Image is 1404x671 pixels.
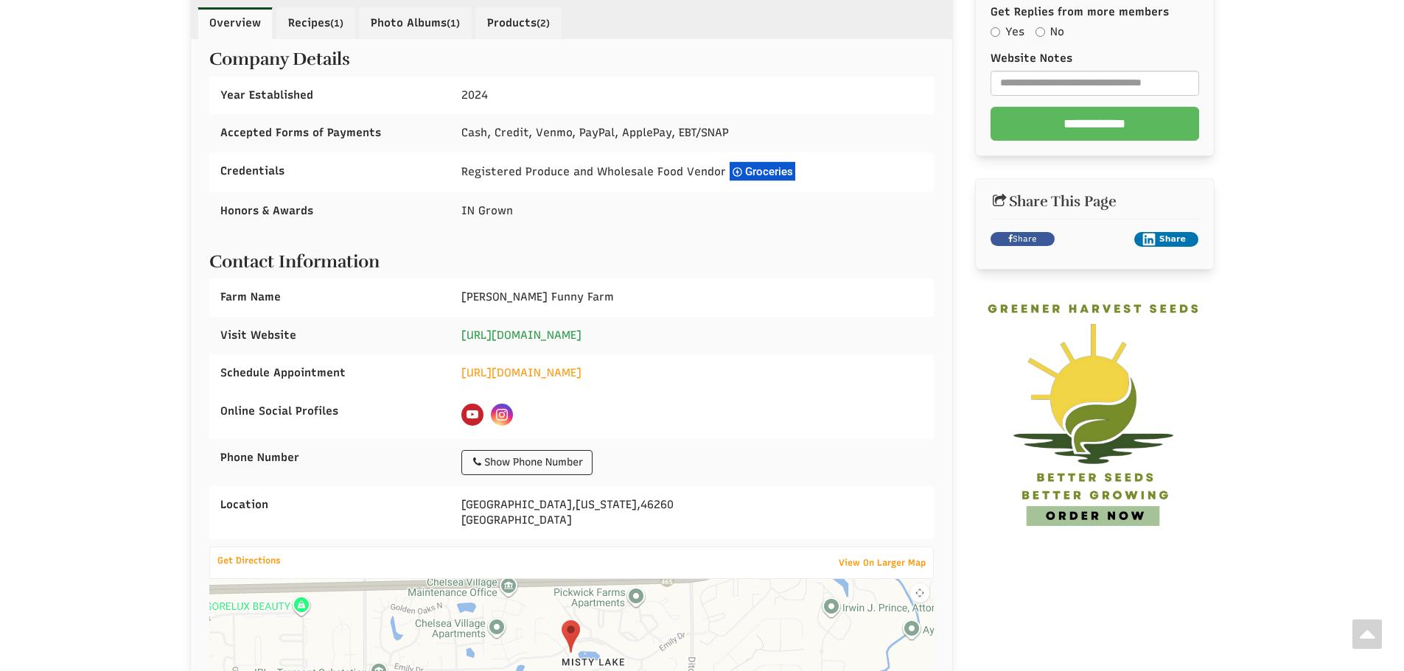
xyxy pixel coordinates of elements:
[209,354,451,392] div: Schedule Appointment
[209,393,451,430] div: Online Social Profiles
[991,232,1055,247] a: Share
[461,126,729,139] span: Cash, Credit, Venmo, PayPal, ApplePay, EBT/SNAP
[276,7,355,38] a: Recipes
[209,42,934,68] h2: Company Details
[831,552,933,573] a: View On Larger Map
[209,192,451,230] div: Honors & Awards
[461,165,726,178] span: Registered Produce and Wholesale Food Vendor
[461,366,581,379] a: [URL][DOMAIN_NAME]
[640,498,674,511] span: 46260
[991,27,1000,37] input: Yes
[461,204,513,217] span: IN Grown
[576,498,637,511] span: [US_STATE]
[447,18,460,29] small: (1)
[330,18,343,29] small: (1)
[975,292,1215,531] img: GREENER HARVEST SEEDS
[209,317,451,354] div: Visit Website
[461,498,572,511] span: [GEOGRAPHIC_DATA]
[475,7,562,38] a: Products
[359,7,472,38] a: Photo Albums
[991,194,1199,210] h2: Share This Page
[745,165,797,178] span: Groceries
[450,486,933,540] div: , , [GEOGRAPHIC_DATA]
[1062,232,1127,247] iframe: X Post Button
[209,114,451,152] div: Accepted Forms of Payments
[209,439,451,477] div: Phone Number
[991,24,1024,40] label: Yes
[209,152,451,190] div: Credentials
[461,329,581,342] a: [URL][DOMAIN_NAME]
[209,245,934,271] h2: Contact Information
[209,486,451,524] div: Location
[471,455,583,470] div: Show Phone Number
[1035,27,1045,37] input: No
[1035,24,1064,40] label: No
[910,583,929,603] button: Map camera controls
[210,552,288,569] a: Get Directions
[730,161,795,181] div: Groceries
[198,7,273,38] a: Overview
[1134,232,1199,247] button: Share
[991,4,1169,20] label: Get Replies from more members
[461,88,488,102] span: 2024
[461,290,614,303] span: [PERSON_NAME] Funny Farm
[209,77,451,114] div: Year Established
[461,404,483,426] a: YouTube Click
[991,51,1199,66] label: Website Notes
[209,278,451,316] div: Farm Name
[491,404,513,426] a: Instagram Click
[537,18,550,29] small: (2)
